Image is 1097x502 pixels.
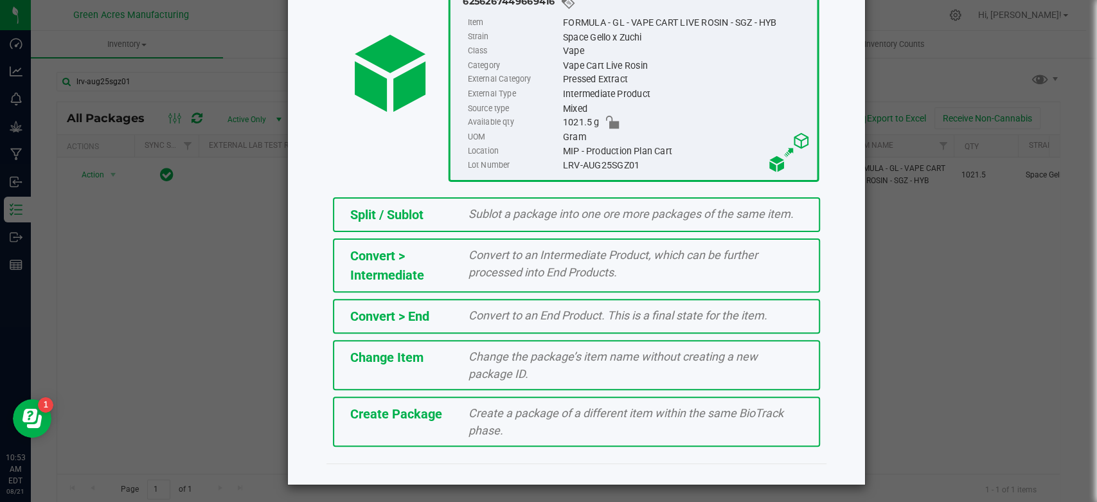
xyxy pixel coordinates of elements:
[563,87,810,101] div: Intermediate Product
[350,406,442,422] span: Create Package
[563,15,810,30] div: FORMULA - GL - VAPE CART LIVE ROSIN - SGZ - HYB
[467,15,560,30] label: Item
[467,30,560,44] label: Strain
[350,350,424,365] span: Change Item
[563,102,810,116] div: Mixed
[350,248,424,283] span: Convert > Intermediate
[468,207,794,220] span: Sublot a package into one ore more packages of the same item.
[38,397,53,413] iframe: Resource center unread badge
[563,30,810,44] div: Space Gello x Zuchi
[467,73,560,87] label: External Category
[467,87,560,101] label: External Type
[563,130,810,144] div: Gram
[468,406,783,437] span: Create a package of a different item within the same BioTrack phase.
[563,144,810,158] div: MIP - Production Plan Cart
[350,309,429,324] span: Convert > End
[467,130,560,144] label: UOM
[467,44,560,58] label: Class
[350,207,424,222] span: Split / Sublot
[563,73,810,87] div: Pressed Extract
[563,58,810,73] div: Vape Cart Live Rosin
[563,116,600,130] span: 1021.5 g
[468,350,758,381] span: Change the package’s item name without creating a new package ID.
[467,116,560,130] label: Available qty
[467,58,560,73] label: Category
[13,399,51,438] iframe: Resource center
[563,44,810,58] div: Vape
[563,158,810,172] div: LRV-AUG25SGZ01
[467,158,560,172] label: Lot Number
[467,144,560,158] label: Location
[467,102,560,116] label: Source type
[468,248,758,279] span: Convert to an Intermediate Product, which can be further processed into End Products.
[468,309,767,322] span: Convert to an End Product. This is a final state for the item.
